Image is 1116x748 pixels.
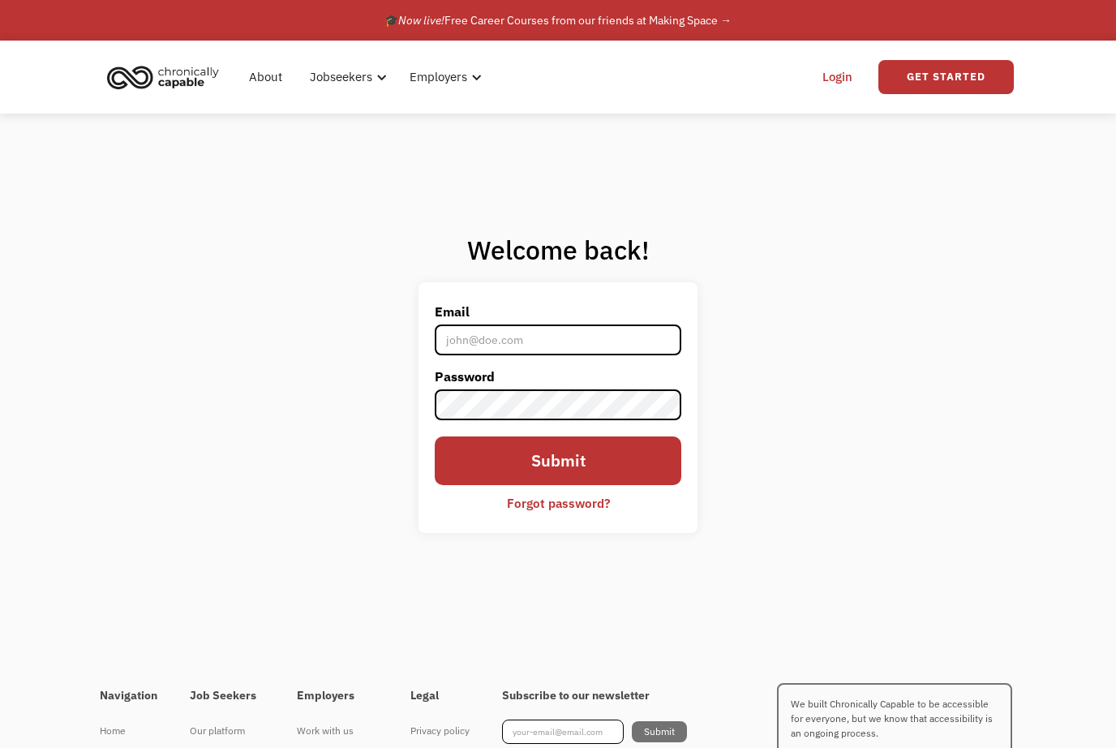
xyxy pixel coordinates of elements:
[435,299,681,325] label: Email
[100,720,157,742] a: Home
[300,51,392,103] div: Jobseekers
[310,67,372,87] div: Jobseekers
[435,436,681,486] input: Submit
[190,721,264,741] div: Our platform
[102,59,231,95] a: home
[435,299,681,518] form: Email Form 2
[418,234,697,266] h1: Welcome back!
[410,689,470,703] h4: Legal
[435,325,681,355] input: john@doe.com
[410,721,470,741] div: Privacy policy
[878,60,1014,94] a: Get Started
[410,67,467,87] div: Employers
[502,689,687,703] h4: Subscribe to our newsletter
[813,51,862,103] a: Login
[102,59,224,95] img: Chronically Capable logo
[190,720,264,742] a: Our platform
[632,721,687,742] input: Submit
[398,13,444,28] em: Now live!
[502,720,687,744] form: Footer Newsletter
[297,689,378,703] h4: Employers
[502,720,624,744] input: your-email@email.com
[410,720,470,742] a: Privacy policy
[400,51,487,103] div: Employers
[435,363,681,389] label: Password
[297,721,378,741] div: Work with us
[100,721,157,741] div: Home
[239,51,292,103] a: About
[384,11,732,30] div: 🎓 Free Career Courses from our friends at Making Space →
[100,689,157,703] h4: Navigation
[507,493,610,513] div: Forgot password?
[495,489,622,517] a: Forgot password?
[297,720,378,742] a: Work with us
[190,689,264,703] h4: Job Seekers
